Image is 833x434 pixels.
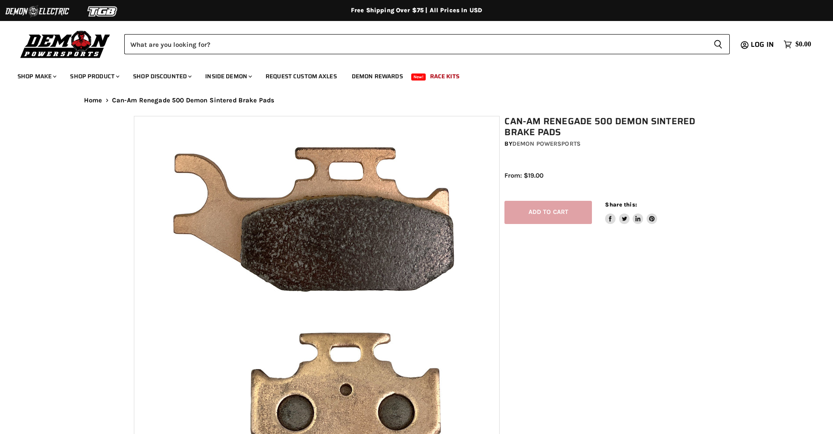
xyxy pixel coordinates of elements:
[707,34,730,54] button: Search
[66,97,766,104] nav: Breadcrumbs
[605,201,637,208] span: Share this:
[345,67,409,85] a: Demon Rewards
[512,140,581,147] a: Demon Powersports
[199,67,257,85] a: Inside Demon
[112,97,275,104] span: Can-Am Renegade 500 Demon Sintered Brake Pads
[4,3,70,20] img: Demon Electric Logo 2
[504,116,704,138] h1: Can-Am Renegade 500 Demon Sintered Brake Pads
[747,41,779,49] a: Log in
[504,171,543,179] span: From: $19.00
[11,67,62,85] a: Shop Make
[70,3,136,20] img: TGB Logo 2
[84,97,102,104] a: Home
[63,67,125,85] a: Shop Product
[504,139,704,149] div: by
[751,39,774,50] span: Log in
[411,73,426,80] span: New!
[126,67,197,85] a: Shop Discounted
[66,7,766,14] div: Free Shipping Over $75 | All Prices In USD
[124,34,707,54] input: Search
[259,67,343,85] a: Request Custom Axles
[779,38,815,51] a: $0.00
[605,201,657,224] aside: Share this:
[124,34,730,54] form: Product
[11,64,809,85] ul: Main menu
[17,28,113,59] img: Demon Powersports
[423,67,466,85] a: Race Kits
[795,40,811,49] span: $0.00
